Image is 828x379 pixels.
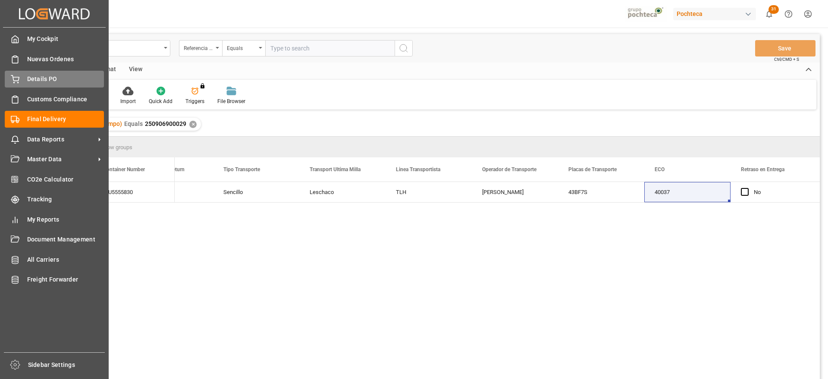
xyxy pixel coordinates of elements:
span: Details PO [27,75,104,84]
span: Master Data [27,155,95,164]
a: Freight Forwarder [5,271,104,288]
div: Quick Add [149,97,172,105]
a: All Carriers [5,251,104,268]
div: No [754,182,806,202]
button: show 31 new notifications [759,4,779,24]
a: CO2e Calculator [5,171,104,188]
a: My Cockpit [5,31,104,47]
span: Final Delivery [27,115,104,124]
a: Document Management [5,231,104,248]
span: Ctrl/CMD + S [774,56,799,63]
button: open menu [222,40,265,56]
span: Customs Compliance [27,95,104,104]
span: Data Reports [27,135,95,144]
a: Final Delivery [5,111,104,128]
span: Operador de Transporte [482,166,536,172]
div: View [122,63,149,77]
span: Freight Forwarder [27,275,104,284]
button: Save [755,40,815,56]
span: My Cockpit [27,34,104,44]
span: 250906900029 [145,120,186,127]
button: Help Center [779,4,798,24]
a: My Reports [5,211,104,228]
a: Customs Compliance [5,91,104,107]
button: Pochteca [673,6,759,22]
a: Nuevas Ordenes [5,50,104,67]
span: Retraso en Entrega [741,166,784,172]
div: 40037 [644,182,731,202]
span: ECO [655,166,665,172]
div: Import [120,97,136,105]
div: File Browser [217,97,245,105]
div: EXFU5555830 [88,182,175,202]
span: Equals [124,120,143,127]
span: Placas de Transporte [568,166,617,172]
div: TLH [386,182,472,202]
div: Sencillo [213,182,299,202]
div: Equals [227,42,256,52]
img: pochtecaImg.jpg_1689854062.jpg [625,6,668,22]
span: Nuevas Ordenes [27,55,104,64]
span: Linea Transportista [396,166,440,172]
div: Pochteca [673,8,756,20]
div: ✕ [189,121,197,128]
div: Referencia Leschaco (Impo) [184,42,213,52]
a: Details PO [5,71,104,88]
span: Document Management [27,235,104,244]
button: search button [395,40,413,56]
div: Leschaco [299,182,386,202]
button: open menu [179,40,222,56]
div: 43BF7S [558,182,644,202]
span: 31 [768,5,779,14]
span: Tipo Transporte [223,166,260,172]
span: CO2e Calculator [27,175,104,184]
span: Container Number [103,166,145,172]
input: Type to search [265,40,395,56]
span: All Carriers [27,255,104,264]
span: Transport Ultima Milla [310,166,361,172]
span: Tracking [27,195,104,204]
span: Sidebar Settings [28,360,105,370]
div: [PERSON_NAME] [472,182,558,202]
span: My Reports [27,215,104,224]
a: Tracking [5,191,104,208]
